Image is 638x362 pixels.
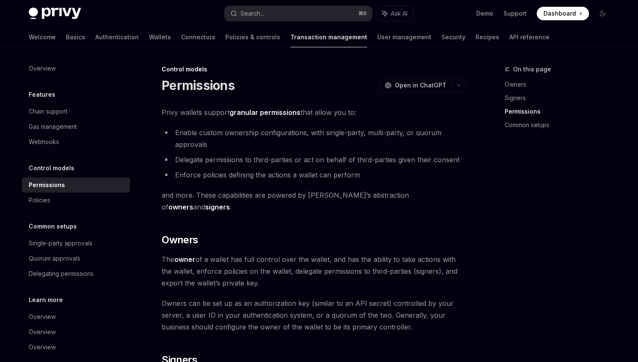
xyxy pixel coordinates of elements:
[29,342,56,352] div: Overview
[168,203,193,211] strong: owners
[205,203,230,211] strong: signers
[379,78,451,93] button: Open in ChatGPT
[505,78,616,91] a: Owners
[22,177,130,193] a: Permissions
[29,238,92,248] div: Single-party approvals
[29,106,68,117] div: Chain support
[29,312,56,322] div: Overview
[505,91,616,105] a: Signers
[149,27,171,47] a: Wallets
[29,180,65,190] div: Permissions
[162,189,466,213] span: and more. These capabilities are powered by [PERSON_NAME]’s abstraction of and .
[22,340,130,355] a: Overview
[181,27,215,47] a: Connectors
[476,27,499,47] a: Recipes
[241,8,264,19] div: Search...
[395,81,446,90] span: Open in ChatGPT
[162,169,466,181] li: Enforce policies defining the actions a wallet can perform
[29,8,81,19] img: dark logo
[22,236,130,251] a: Single-party approvals
[29,327,56,337] div: Overview
[162,253,466,289] span: The of a wallet has full control over the wallet, and has the ability to take actions with the wa...
[596,7,609,20] button: Toggle dark mode
[162,78,235,93] h1: Permissions
[29,122,77,132] div: Gas management
[29,269,94,279] div: Delegating permissions
[225,27,280,47] a: Policies & controls
[543,9,576,18] span: Dashboard
[22,61,130,76] a: Overview
[29,137,59,147] div: Webhooks
[95,27,139,47] a: Authentication
[476,9,493,18] a: Demo
[505,105,616,118] a: Permissions
[22,266,130,281] a: Delegating permissions
[29,163,74,173] h5: Control models
[29,27,56,47] a: Welcome
[377,27,431,47] a: User management
[162,65,466,73] div: Control models
[376,6,414,21] button: Ask AI
[224,6,372,21] button: Search...⌘K
[391,9,408,18] span: Ask AI
[29,90,55,100] h5: Features
[162,106,466,118] span: Privy wallets support that allow you to:
[22,134,130,150] a: Webhooks
[290,27,367,47] a: Transaction management
[22,119,130,134] a: Gas management
[537,7,589,20] a: Dashboard
[505,118,616,132] a: Common setups
[29,63,56,73] div: Overview
[29,195,50,205] div: Policies
[22,193,130,208] a: Policies
[29,253,80,264] div: Quorum approvals
[22,104,130,119] a: Chain support
[230,108,300,117] strong: granular permissions
[162,233,198,247] span: Owners
[513,64,551,74] span: On this page
[441,27,465,47] a: Security
[29,295,63,305] h5: Learn more
[22,251,130,266] a: Quorum approvals
[509,27,549,47] a: API reference
[174,255,195,264] a: owner
[66,27,85,47] a: Basics
[22,324,130,340] a: Overview
[29,221,77,231] h5: Common setups
[162,127,466,150] li: Enable custom ownership configurations, with single-party, multi-party, or quorum approvals
[162,154,466,166] li: Delegate permissions to third-parties or act on behalf of third-parties given their consent
[22,309,130,324] a: Overview
[162,297,466,333] span: Owners can be set up as an authorization key (similar to an API secret) controlled by your server...
[358,10,367,17] span: ⌘ K
[503,9,527,18] a: Support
